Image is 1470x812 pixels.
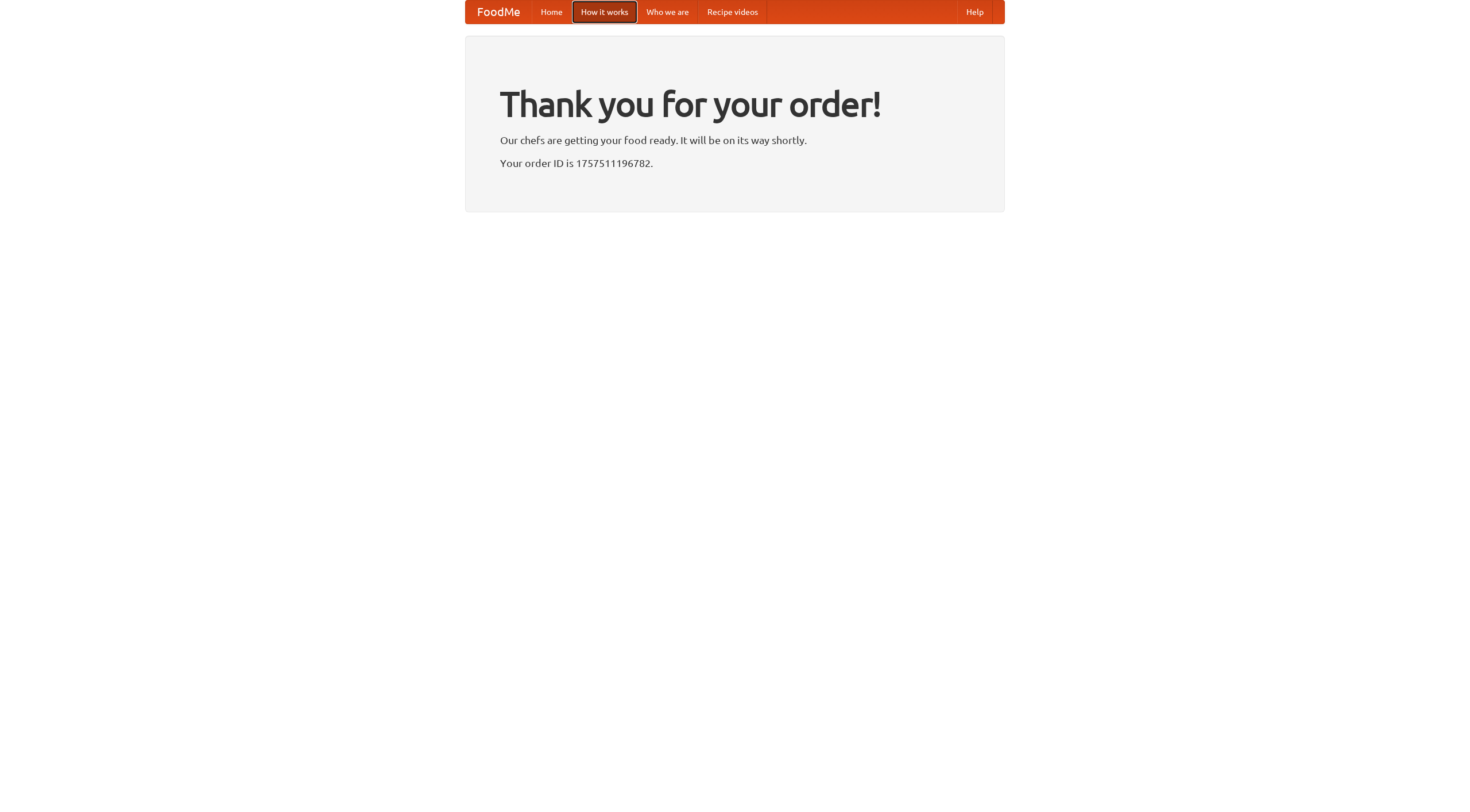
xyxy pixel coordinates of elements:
[572,1,637,24] a: How it works
[637,1,698,24] a: Who we are
[500,154,970,172] p: Your order ID is 1757511196782.
[532,1,572,24] a: Home
[698,1,767,24] a: Recipe videos
[500,76,970,131] h1: Thank you for your order!
[500,131,970,149] p: Our chefs are getting your food ready. It will be on its way shortly.
[957,1,993,24] a: Help
[466,1,532,24] a: FoodMe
